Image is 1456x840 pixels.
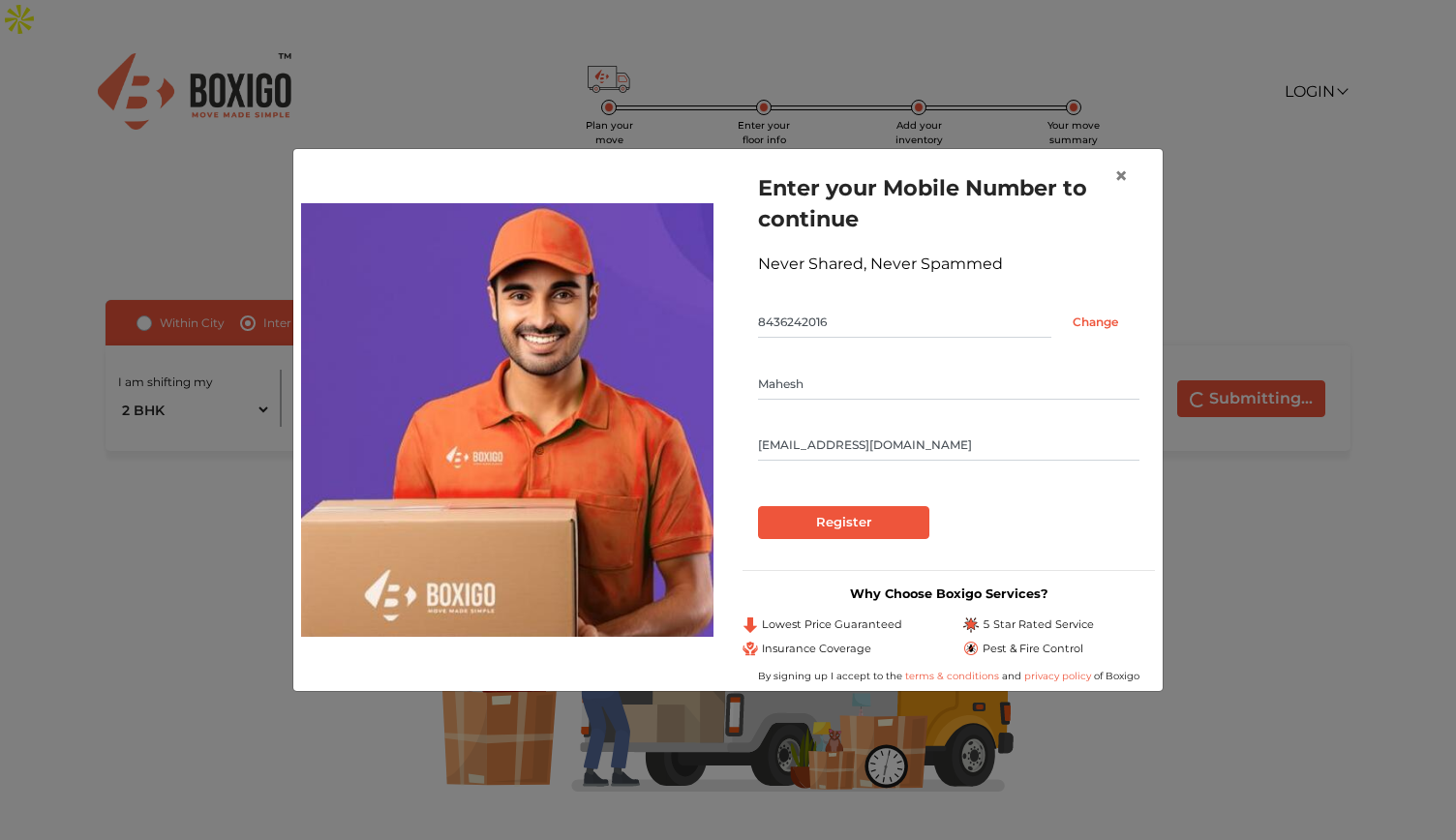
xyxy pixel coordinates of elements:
[983,641,1083,657] span: Pest & Fire Control
[758,172,1139,234] h1: Enter your Mobile Number to continue
[762,641,871,657] span: Insurance Coverage
[762,616,902,633] span: Lowest Price Guaranteed
[1051,307,1139,338] input: Change
[743,669,1155,683] div: By signing up I accept to the and of Boxigo
[743,586,1155,601] h3: Why Choose Boxigo Services?
[758,430,1139,461] input: Email Id
[758,253,1139,276] div: Never Shared, Never Spammed
[1021,670,1094,682] a: privacy policy
[758,506,929,539] input: Register
[983,616,1094,633] span: 5 Star Rated Service
[758,307,1051,338] input: Mobile No
[905,670,1002,682] a: terms & conditions
[758,369,1139,400] input: Your Name
[301,203,713,637] img: relocation-img
[1099,149,1143,203] button: Close
[1114,162,1128,190] span: ×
